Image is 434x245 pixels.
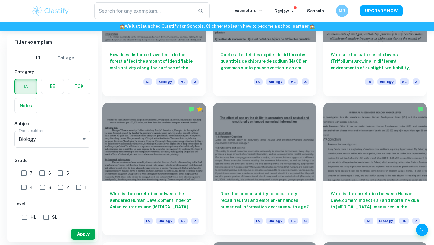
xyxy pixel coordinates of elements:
[14,157,90,164] h6: Grade
[156,218,175,224] span: Biology
[120,24,125,29] span: 🏫
[178,78,188,85] span: HL
[52,214,57,221] span: SL
[191,218,199,224] span: 7
[339,8,346,14] h6: MR
[365,78,374,85] span: IA
[1,23,433,30] h6: We just launched Clastify for Schools. Click to learn how to become a school partner.
[15,79,37,94] button: IA
[49,184,51,191] span: 3
[94,2,193,19] input: Search for any exemplars...
[216,24,226,29] a: here
[413,78,420,85] span: 2
[331,51,420,71] h6: What are the patterns of clovers (Trifolium) growing in different environments of sunlight, walka...
[288,218,298,224] span: HL
[399,218,409,224] span: HL
[377,78,396,85] span: Biology
[7,34,98,51] h6: Filter exemplars
[102,103,206,235] a: What is the correlation between the gendered Human Development Index of Asian countries and [MEDI...
[66,170,69,177] span: 5
[188,106,194,112] img: Marked
[80,135,88,143] button: Open
[14,68,90,75] h6: Category
[110,190,199,210] h6: What is the correlation between the gendered Human Development Index of Asian countries and [MEDI...
[418,106,424,112] img: Marked
[307,8,324,13] a: Schools
[31,5,70,17] img: Clastify logo
[71,229,95,240] button: Apply
[266,218,285,224] span: Biology
[336,5,348,17] button: MR
[331,190,420,210] h6: What is the correlation between Human Development Index (HDI) and mortality due to [MEDICAL_DATA]...
[254,78,263,85] span: IA
[234,7,263,14] p: Exemplars
[19,128,44,133] label: Type a subject
[30,214,36,221] span: HL
[67,184,69,191] span: 2
[144,218,153,224] span: IA
[143,78,152,85] span: IA
[156,78,175,85] span: Biology
[110,51,199,71] h6: How does distance travelled into the forest affect the amount of identifiable mole activity along...
[220,51,309,71] h6: Quel est l’effet des dépôts de différentes quantités de chlorure de sodium (NaCl) en grammes sur ...
[68,79,90,94] button: TOK
[360,5,403,16] button: UPGRADE NOW
[197,106,203,112] div: Premium
[85,184,86,191] span: 1
[302,218,309,224] span: 6
[15,98,37,113] button: Notes
[323,103,427,235] a: What is the correlation between Human Development Index (HDI) and mortality due to [MEDICAL_DATA]...
[377,218,395,224] span: Biology
[275,8,295,14] p: Review
[364,218,373,224] span: IA
[213,103,316,235] a: Does the human ability to accurately recall neutral and emotion-enhanced numerical information de...
[41,79,64,94] button: EE
[48,170,51,177] span: 6
[288,78,298,85] span: HL
[14,120,90,127] h6: Subject
[31,51,74,65] div: Filter type choice
[178,218,188,224] span: SL
[30,184,33,191] span: 4
[412,218,420,224] span: 7
[14,201,90,207] h6: Level
[416,224,428,236] button: Help and Feedback
[31,51,46,65] button: IB
[30,170,33,177] span: 7
[254,218,263,224] span: IA
[400,78,409,85] span: SL
[266,78,285,85] span: Biology
[58,51,74,65] button: College
[310,24,315,29] span: 🏫
[191,78,199,85] span: 3
[220,190,309,210] h6: Does the human ability to accurately recall neutral and emotion-enhanced numerical information de...
[302,78,309,85] span: 3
